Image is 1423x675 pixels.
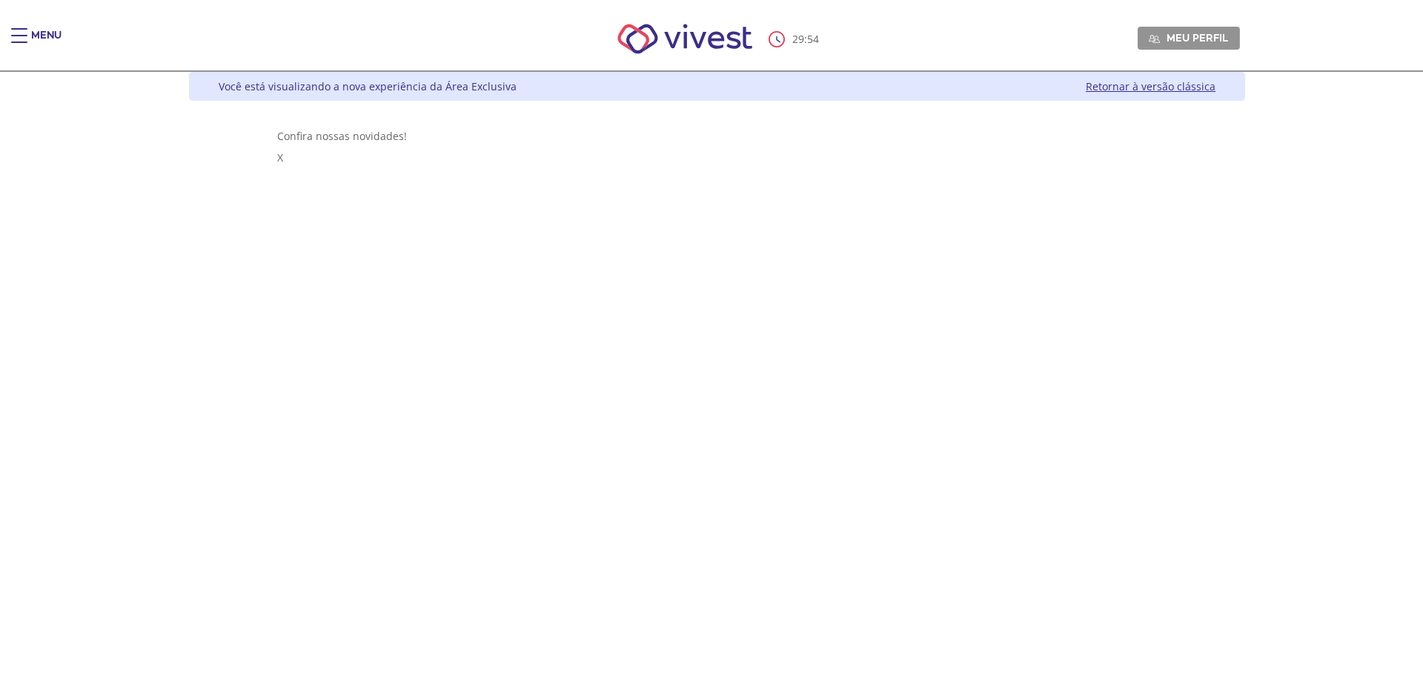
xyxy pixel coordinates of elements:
[178,72,1245,675] div: Vivest
[601,7,769,70] img: Vivest
[1086,79,1215,93] a: Retornar à versão clássica
[219,79,517,93] div: Você está visualizando a nova experiência da Área Exclusiva
[277,150,283,164] span: X
[769,31,822,47] div: :
[31,28,62,58] div: Menu
[792,32,804,46] span: 29
[807,32,819,46] span: 54
[1149,33,1160,44] img: Meu perfil
[277,129,1158,143] div: Confira nossas novidades!
[1138,27,1240,49] a: Meu perfil
[1167,31,1228,44] span: Meu perfil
